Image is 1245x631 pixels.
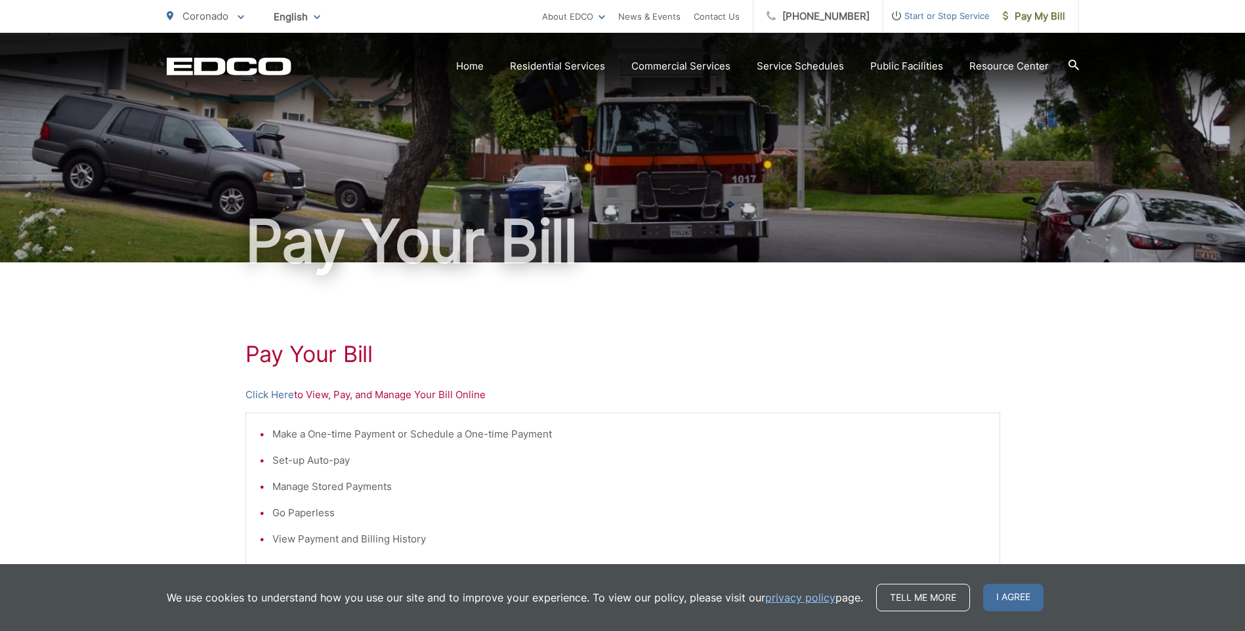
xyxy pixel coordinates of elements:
[167,590,863,605] p: We use cookies to understand how you use our site and to improve your experience. To view our pol...
[167,209,1079,274] h1: Pay Your Bill
[757,58,844,74] a: Service Schedules
[618,9,681,24] a: News & Events
[876,584,970,611] a: Tell me more
[245,387,294,403] a: Click Here
[969,58,1049,74] a: Resource Center
[870,58,943,74] a: Public Facilities
[272,426,986,442] li: Make a One-time Payment or Schedule a One-time Payment
[765,590,835,605] a: privacy policy
[245,341,1000,367] h1: Pay Your Bill
[1003,9,1065,24] span: Pay My Bill
[542,9,605,24] a: About EDCO
[182,10,228,22] span: Coronado
[264,5,330,28] span: English
[245,387,1000,403] p: to View, Pay, and Manage Your Bill Online
[272,453,986,468] li: Set-up Auto-pay
[631,58,730,74] a: Commercial Services
[167,57,291,75] a: EDCD logo. Return to the homepage.
[456,58,484,74] a: Home
[272,505,986,521] li: Go Paperless
[510,58,605,74] a: Residential Services
[694,9,740,24] a: Contact Us
[272,531,986,547] li: View Payment and Billing History
[983,584,1044,611] span: I agree
[272,479,986,495] li: Manage Stored Payments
